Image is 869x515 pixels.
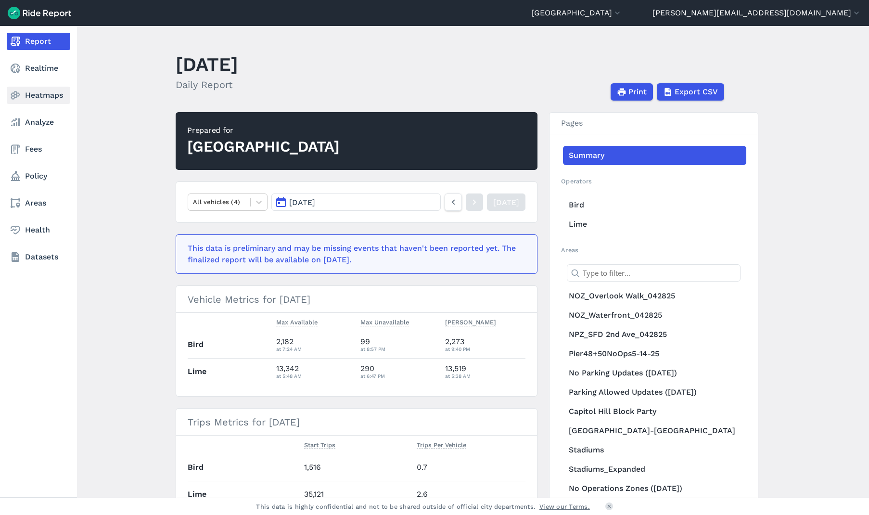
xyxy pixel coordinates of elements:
a: NPZ_SFD 2nd Ave_042825 [563,325,746,344]
button: Export CSV [657,83,724,101]
a: Fees [7,141,70,158]
span: Print [628,86,647,98]
a: Datasets [7,248,70,266]
a: View our Terms. [539,502,590,511]
div: 2,182 [276,336,353,353]
a: [GEOGRAPHIC_DATA]-[GEOGRAPHIC_DATA] [563,421,746,440]
div: 99 [360,336,437,353]
a: Summary [563,146,746,165]
span: [DATE] [289,198,315,207]
div: Prepared for [187,125,340,136]
a: No Operations Zones ([DATE]) [563,479,746,498]
a: Bird [563,195,746,215]
h2: Operators [561,177,746,186]
a: Pier48+50NoOps5-14-25 [563,344,746,363]
th: Lime [188,481,300,507]
h3: Vehicle Metrics for [DATE] [176,286,537,313]
span: Start Trips [304,439,335,449]
a: No Parking Updates ([DATE]) [563,363,746,383]
a: NOZ_Waterfront_042825 [563,306,746,325]
input: Type to filter... [567,264,741,282]
button: Max Available [276,317,318,328]
div: 13,342 [276,363,353,380]
div: at 7:24 AM [276,345,353,353]
button: [PERSON_NAME] [445,317,496,328]
td: 0.7 [413,454,525,481]
a: Health [7,221,70,239]
div: 13,519 [445,363,526,380]
td: 35,121 [300,481,413,507]
span: Max Unavailable [360,317,409,326]
span: [PERSON_NAME] [445,317,496,326]
button: Start Trips [304,439,335,451]
a: Parking Allowed Updates ([DATE]) [563,383,746,402]
button: Print [611,83,653,101]
div: at 5:48 AM [276,372,353,380]
a: Lime [563,215,746,234]
h1: [DATE] [176,51,238,77]
div: at 5:38 AM [445,372,526,380]
div: at 9:40 PM [445,345,526,353]
div: [GEOGRAPHIC_DATA] [187,136,340,157]
td: 1,516 [300,454,413,481]
a: Stadiums [563,440,746,460]
div: at 8:57 PM [360,345,437,353]
h3: Pages [550,113,758,134]
div: 290 [360,363,437,380]
a: Areas [7,194,70,212]
td: 2.6 [413,481,525,507]
a: Realtime [7,60,70,77]
a: [DATE] [487,193,525,211]
a: Heatmaps [7,87,70,104]
h3: Trips Metrics for [DATE] [176,409,537,436]
th: Lime [188,358,272,385]
th: Bird [188,332,272,358]
button: Max Unavailable [360,317,409,328]
button: [PERSON_NAME][EMAIL_ADDRESS][DOMAIN_NAME] [652,7,861,19]
span: Max Available [276,317,318,326]
span: Trips Per Vehicle [417,439,466,449]
button: Trips Per Vehicle [417,439,466,451]
a: Report [7,33,70,50]
img: Ride Report [8,7,71,19]
div: at 6:47 PM [360,372,437,380]
h2: Areas [561,245,746,255]
button: [DATE] [271,193,441,211]
a: NOZ_Overlook Walk_042825 [563,286,746,306]
a: Capitol Hill Block Party [563,402,746,421]
button: [GEOGRAPHIC_DATA] [532,7,622,19]
a: Analyze [7,114,70,131]
th: Bird [188,454,300,481]
a: Policy [7,167,70,185]
span: Export CSV [675,86,718,98]
h2: Daily Report [176,77,238,92]
div: This data is preliminary and may be missing events that haven't been reported yet. The finalized ... [188,243,520,266]
div: 2,273 [445,336,526,353]
a: Stadiums_Expanded [563,460,746,479]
